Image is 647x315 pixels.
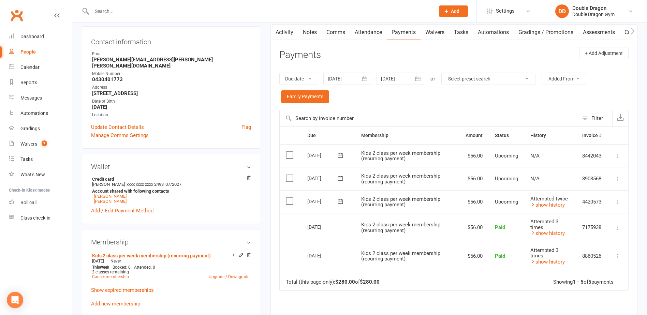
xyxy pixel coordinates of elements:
a: Manage Comms Settings [91,131,149,139]
a: Automations [473,25,514,40]
a: Notes [298,25,322,40]
strong: Credit card [92,177,248,182]
th: Status [489,127,524,144]
td: $56.00 [459,190,489,213]
a: Gradings [9,121,72,136]
th: Amount [459,127,489,144]
td: 8442043 [576,144,608,167]
strong: 0430401773 [92,76,251,82]
div: Showing of payments [553,279,614,285]
h3: Wallet [91,163,251,170]
span: 7 [42,140,47,146]
button: Filter [578,110,612,126]
a: show history [530,259,565,265]
div: Dashboard [20,34,44,39]
input: Search... [90,6,430,16]
div: Date of Birth [92,98,251,105]
input: Search by invoice number [280,110,578,126]
a: Activity [271,25,298,40]
strong: [PERSON_NAME][EMAIL_ADDRESS][PERSON_NAME][PERSON_NAME][DOMAIN_NAME] [92,57,251,69]
a: Add / Edit Payment Method [91,207,153,215]
span: Never [111,259,121,264]
td: 7175938 [576,213,608,242]
div: Roll call [20,200,36,205]
span: Kids 2 class per week membership (recurring payment) [361,222,440,234]
span: Attempted twice [530,196,568,202]
div: Email [92,51,251,57]
button: Due date [279,73,317,85]
a: Comms [322,25,350,40]
th: Invoice # [576,127,608,144]
a: show history [530,202,565,208]
strong: $280.00 [335,279,355,285]
li: [PERSON_NAME] [91,176,251,205]
strong: Account shared with following contacts [92,189,248,194]
td: $56.00 [459,167,489,190]
td: 4420573 [576,190,608,213]
a: Calendar [9,60,72,75]
h3: Payments [279,50,321,60]
h3: Membership [91,238,251,246]
a: Cancel membership [92,274,129,279]
div: Double Dragon [572,5,615,11]
div: Address [92,84,251,91]
span: This [92,265,100,270]
div: or [430,75,435,83]
a: Kids 2 class per week membership (recurring payment) [92,253,211,258]
strong: $280.00 [360,279,380,285]
th: Due [301,127,355,144]
strong: 5 [588,279,591,285]
div: [DATE] [307,196,339,207]
a: [PERSON_NAME] [94,199,127,204]
a: Flag [241,123,251,131]
div: Gradings [20,126,40,131]
span: Attempted 3 times [530,219,558,230]
span: Kids 2 class per week membership (recurring payment) [361,173,440,185]
div: DD [555,4,569,18]
span: Booked: 0 [113,265,131,270]
span: Upcoming [495,176,518,182]
div: Automations [20,110,48,116]
a: Tasks [9,152,72,167]
a: Show expired memberships [91,287,154,293]
button: + Add Adjustment [579,47,629,59]
a: Tasks [449,25,473,40]
a: Automations [9,106,72,121]
a: Waivers [421,25,449,40]
div: week [90,265,111,270]
a: People [9,44,72,60]
span: Upcoming [495,153,518,159]
a: Add new membership [91,301,140,307]
div: Class check-in [20,215,50,221]
div: Calendar [20,64,40,70]
span: Upcoming [495,199,518,205]
td: $56.00 [459,144,489,167]
div: Location [92,112,251,118]
div: Open Intercom Messenger [7,292,23,308]
div: [DATE] [307,250,339,261]
a: Clubworx [8,7,25,24]
div: Messages [20,95,42,101]
div: [DATE] [307,222,339,232]
div: — [90,258,251,264]
strong: 1 - 5 [573,279,584,285]
span: xxxx xxxx xxxx 2493 [127,182,164,187]
a: show history [530,230,565,236]
div: Double Dragon Gym [572,11,615,17]
span: Kids 2 class per week membership (recurring payment) [361,196,440,208]
button: Added From [542,73,586,85]
span: N/A [530,176,540,182]
a: Attendance [350,25,387,40]
a: Assessments [578,25,620,40]
a: Roll call [9,195,72,210]
div: [DATE] [307,150,339,161]
div: Filter [591,114,603,122]
span: Kids 2 class per week membership (recurring payment) [361,250,440,262]
span: 2 classes remaining [92,270,129,274]
span: Settings [496,3,515,19]
div: Tasks [20,156,33,162]
span: Add [451,9,459,14]
a: Gradings / Promotions [514,25,578,40]
strong: [STREET_ADDRESS] [92,90,251,96]
td: 3903568 [576,167,608,190]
